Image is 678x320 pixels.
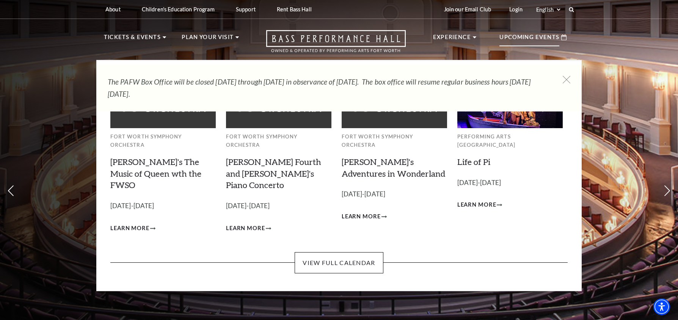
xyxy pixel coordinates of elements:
[277,6,312,13] p: Rent Bass Hall
[535,6,562,13] select: Select:
[226,132,331,149] p: Fort Worth Symphony Orchestra
[457,177,563,188] p: [DATE]-[DATE]
[342,132,447,149] p: Fort Worth Symphony Orchestra
[226,201,331,212] p: [DATE]-[DATE]
[182,33,234,46] p: Plan Your Visit
[236,6,256,13] p: Support
[239,30,433,60] a: Open this option
[226,157,321,190] a: [PERSON_NAME] Fourth and [PERSON_NAME]'s Piano Concerto
[342,212,387,221] a: Learn More Alice's Adventures in Wonderland
[108,77,530,98] em: The PAFW Box Office will be closed [DATE] through [DATE] in observance of [DATE]. The box office ...
[457,200,502,210] a: Learn More Life of Pi
[104,33,161,46] p: Tickets & Events
[342,212,381,221] span: Learn More
[457,200,496,210] span: Learn More
[226,224,271,233] a: Learn More Brahms Fourth and Grieg's Piano Concerto
[295,252,383,273] a: View Full Calendar
[142,6,215,13] p: Children's Education Program
[226,224,265,233] span: Learn More
[110,157,201,190] a: [PERSON_NAME]'s The Music of Queen wth the FWSO
[342,157,445,179] a: [PERSON_NAME]'s Adventures in Wonderland
[433,33,471,46] p: Experience
[110,224,155,233] a: Learn More Windborne's The Music of Queen wth the FWSO
[499,33,559,46] p: Upcoming Events
[110,201,216,212] p: [DATE]-[DATE]
[457,157,490,167] a: Life of Pi
[110,224,149,233] span: Learn More
[457,132,563,149] p: Performing Arts [GEOGRAPHIC_DATA]
[105,6,121,13] p: About
[653,298,670,315] div: Accessibility Menu
[110,132,216,149] p: Fort Worth Symphony Orchestra
[342,189,447,200] p: [DATE]-[DATE]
